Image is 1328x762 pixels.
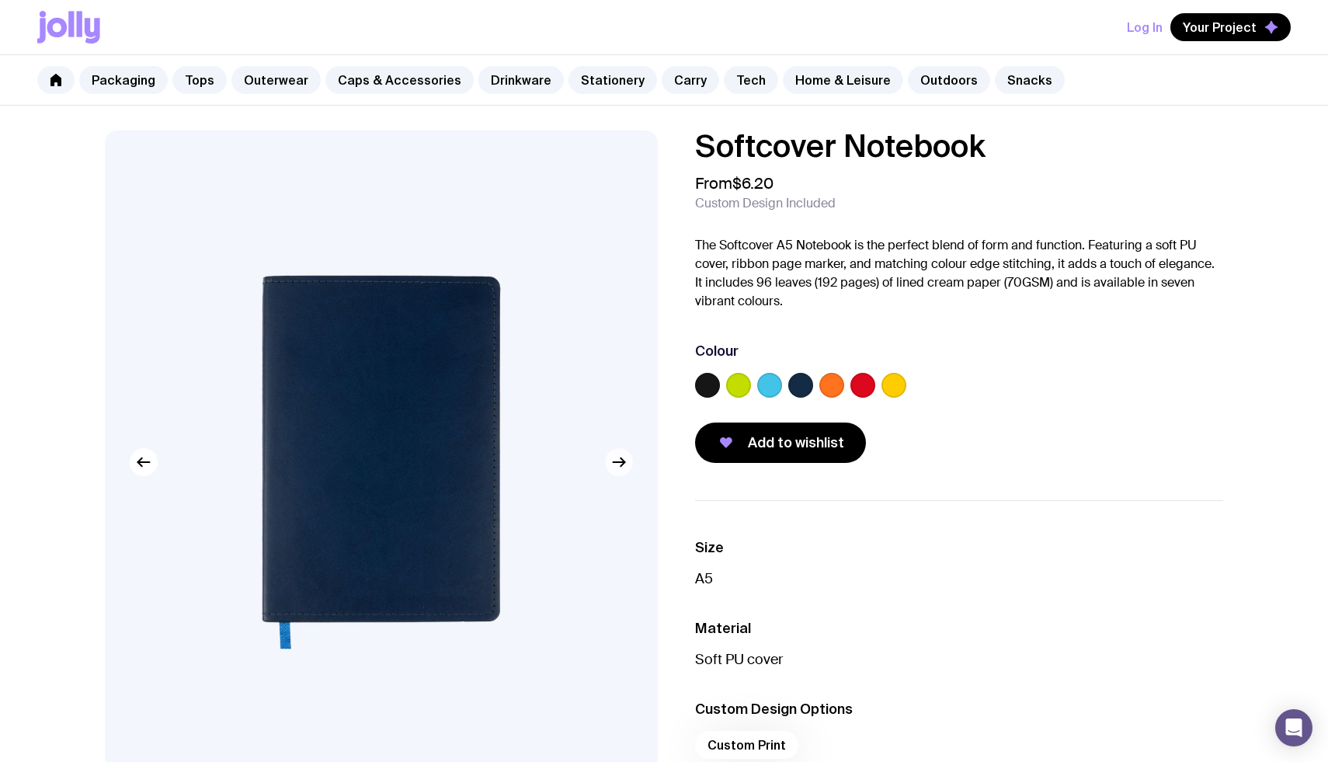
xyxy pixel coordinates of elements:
h1: Softcover Notebook [695,130,1223,162]
span: Your Project [1183,19,1257,35]
a: Carry [662,66,719,94]
a: Snacks [995,66,1065,94]
a: Home & Leisure [783,66,903,94]
span: From [695,174,774,193]
a: Stationery [568,66,657,94]
button: Your Project [1170,13,1291,41]
h3: Colour [695,342,739,360]
h3: Material [695,619,1223,638]
a: Tech [724,66,778,94]
p: The Softcover A5 Notebook is the perfect blend of form and function. Featuring a soft PU cover, r... [695,236,1223,311]
a: Drinkware [478,66,564,94]
span: Add to wishlist [748,433,844,452]
a: Outerwear [231,66,321,94]
a: Caps & Accessories [325,66,474,94]
p: Soft PU cover [695,650,1223,669]
h3: Custom Design Options [695,700,1223,719]
button: Log In [1127,13,1163,41]
a: Packaging [79,66,168,94]
a: Outdoors [908,66,990,94]
span: Custom Design Included [695,196,836,211]
p: A5 [695,569,1223,588]
h3: Size [695,538,1223,557]
div: Open Intercom Messenger [1275,709,1312,746]
span: $6.20 [732,173,774,193]
a: Tops [172,66,227,94]
button: Add to wishlist [695,423,866,463]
